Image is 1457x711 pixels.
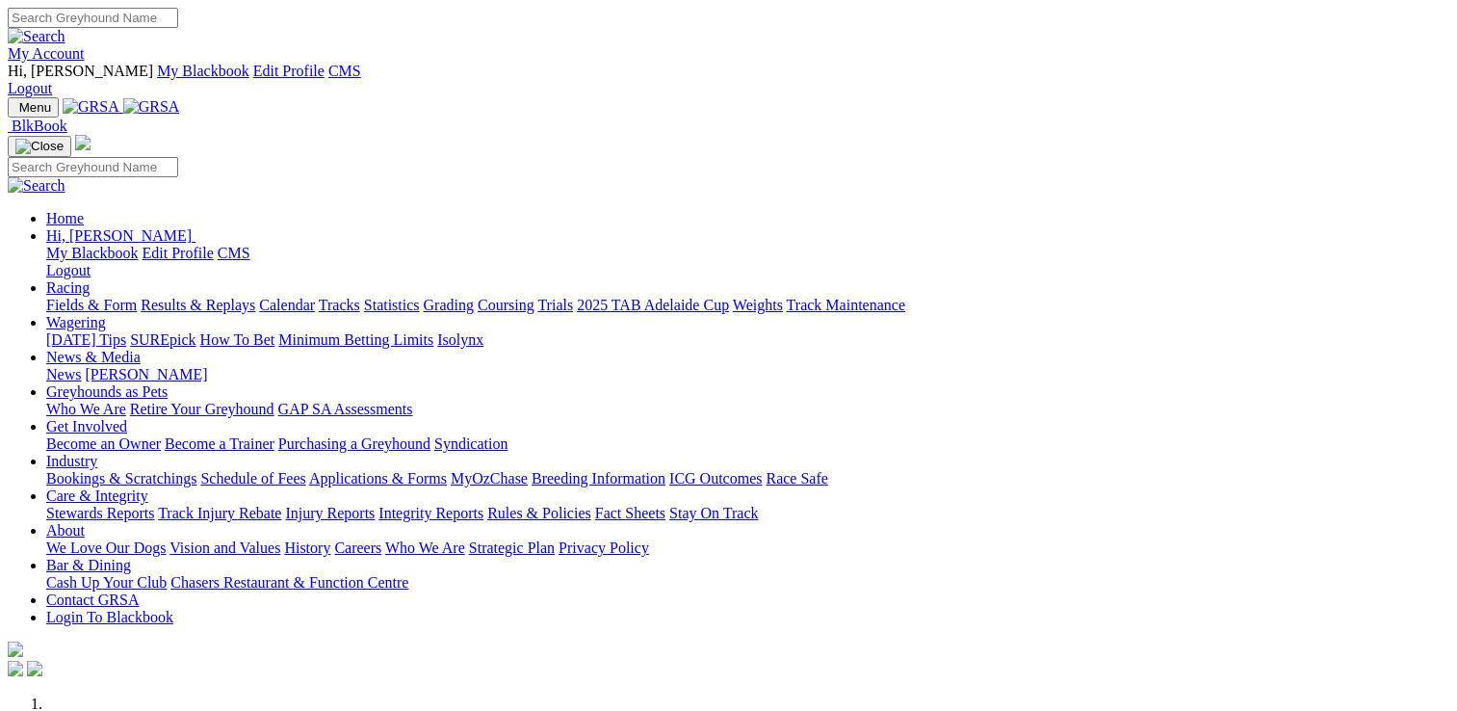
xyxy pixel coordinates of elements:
[8,8,178,28] input: Search
[46,574,167,591] a: Cash Up Your Club
[8,80,52,96] a: Logout
[532,470,665,487] a: Breeding Information
[46,470,1449,487] div: Industry
[46,331,1449,349] div: Wagering
[8,118,67,134] a: BlkBook
[169,540,280,556] a: Vision and Values
[787,297,905,313] a: Track Maintenance
[46,592,139,608] a: Contact GRSA
[577,297,729,313] a: 2025 TAB Adelaide Cup
[537,297,573,313] a: Trials
[46,210,84,226] a: Home
[8,45,85,62] a: My Account
[200,331,275,348] a: How To Bet
[170,574,408,591] a: Chasers Restaurant & Function Centre
[46,331,126,348] a: [DATE] Tips
[46,279,90,296] a: Racing
[253,63,325,79] a: Edit Profile
[8,63,1449,97] div: My Account
[46,470,196,487] a: Bookings & Scratchings
[478,297,534,313] a: Coursing
[278,401,413,417] a: GAP SA Assessments
[63,98,119,116] img: GRSA
[669,470,762,487] a: ICG Outcomes
[334,540,381,556] a: Careers
[46,418,127,434] a: Get Involved
[328,63,361,79] a: CMS
[46,557,131,573] a: Bar & Dining
[437,331,483,348] a: Isolynx
[364,297,420,313] a: Statistics
[8,28,65,45] img: Search
[46,540,1449,557] div: About
[130,401,274,417] a: Retire Your Greyhound
[15,139,64,154] img: Close
[46,401,126,417] a: Who We Are
[158,505,281,521] a: Track Injury Rebate
[319,297,360,313] a: Tracks
[157,63,249,79] a: My Blackbook
[46,453,97,469] a: Industry
[165,435,274,452] a: Become a Trainer
[123,98,180,116] img: GRSA
[46,383,168,400] a: Greyhounds as Pets
[75,135,91,150] img: logo-grsa-white.png
[46,505,154,521] a: Stewards Reports
[8,642,23,657] img: logo-grsa-white.png
[46,505,1449,522] div: Care & Integrity
[8,157,178,177] input: Search
[259,297,315,313] a: Calendar
[8,661,23,676] img: facebook.svg
[46,435,161,452] a: Become an Owner
[278,435,430,452] a: Purchasing a Greyhound
[8,136,71,157] button: Toggle navigation
[469,540,555,556] a: Strategic Plan
[46,609,173,625] a: Login To Blackbook
[46,262,91,278] a: Logout
[378,505,483,521] a: Integrity Reports
[19,100,51,115] span: Menu
[8,177,65,195] img: Search
[46,227,195,244] a: Hi, [PERSON_NAME]
[284,540,330,556] a: History
[46,245,1449,279] div: Hi, [PERSON_NAME]
[46,366,81,382] a: News
[8,97,59,118] button: Toggle navigation
[46,314,106,330] a: Wagering
[46,574,1449,592] div: Bar & Dining
[12,118,67,134] span: BlkBook
[733,297,783,313] a: Weights
[46,227,192,244] span: Hi, [PERSON_NAME]
[559,540,649,556] a: Privacy Policy
[385,540,465,556] a: Who We Are
[451,470,528,487] a: MyOzChase
[46,435,1449,453] div: Get Involved
[27,661,42,676] img: twitter.svg
[669,505,758,521] a: Stay On Track
[46,297,1449,314] div: Racing
[46,540,166,556] a: We Love Our Dogs
[46,349,141,365] a: News & Media
[46,366,1449,383] div: News & Media
[434,435,507,452] a: Syndication
[46,522,85,539] a: About
[46,401,1449,418] div: Greyhounds as Pets
[85,366,207,382] a: [PERSON_NAME]
[309,470,447,487] a: Applications & Forms
[218,245,250,261] a: CMS
[487,505,591,521] a: Rules & Policies
[141,297,255,313] a: Results & Replays
[424,297,474,313] a: Grading
[130,331,195,348] a: SUREpick
[46,297,137,313] a: Fields & Form
[200,470,305,487] a: Schedule of Fees
[595,505,665,521] a: Fact Sheets
[766,470,827,487] a: Race Safe
[46,487,148,504] a: Care & Integrity
[143,245,214,261] a: Edit Profile
[46,245,139,261] a: My Blackbook
[278,331,433,348] a: Minimum Betting Limits
[8,63,153,79] span: Hi, [PERSON_NAME]
[285,505,375,521] a: Injury Reports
